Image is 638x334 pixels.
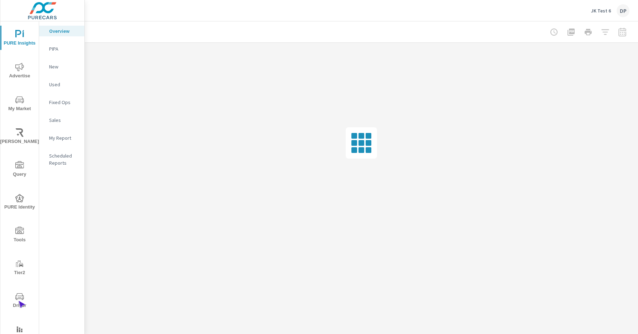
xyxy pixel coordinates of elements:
[49,117,79,124] p: Sales
[49,134,79,142] p: My Report
[49,81,79,88] p: Used
[2,30,37,47] span: PURE Insights
[2,161,37,179] span: Query
[39,133,84,143] div: My Report
[2,227,37,244] span: Tools
[39,79,84,90] div: Used
[39,150,84,168] div: Scheduled Reports
[39,115,84,125] div: Sales
[39,97,84,108] div: Fixed Ops
[2,292,37,310] span: Driver
[49,63,79,70] p: New
[39,26,84,36] div: Overview
[2,128,37,146] span: [PERSON_NAME]
[2,96,37,113] span: My Market
[49,45,79,52] p: PIPA
[49,152,79,166] p: Scheduled Reports
[49,99,79,106] p: Fixed Ops
[2,260,37,277] span: Tier2
[2,194,37,211] span: PURE Identity
[49,27,79,35] p: Overview
[2,63,37,80] span: Advertise
[39,61,84,72] div: New
[39,43,84,54] div: PIPA
[591,7,611,14] p: JK Test 6
[617,4,629,17] div: DP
